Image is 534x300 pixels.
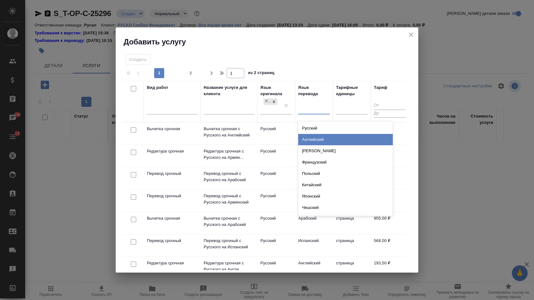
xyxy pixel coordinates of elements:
div: Русский [298,123,393,134]
div: Вид работ [147,84,168,91]
p: Редактура срочная [147,260,197,266]
p: Перевод срочный с Русского на Арабский [204,170,254,183]
td: 955,00 ₽ [371,212,409,234]
td: Английский [295,123,333,145]
p: Перевод срочный [147,193,197,199]
p: Перевод срочный с Русского на Армянский [204,193,254,205]
div: Китайский [298,179,393,191]
td: Русский [257,123,295,145]
td: Русский [257,257,295,279]
div: Английский [298,134,393,145]
div: Язык перевода [298,84,330,97]
div: Польский [298,168,393,179]
span: из 2 страниц [248,69,275,78]
td: Русский [257,212,295,234]
td: Испанский [295,234,333,257]
button: close [406,30,416,39]
p: Редактура срочная с Русского на Армян... [204,148,254,161]
p: Редактура срочная [147,148,197,154]
div: Японский [298,191,393,202]
div: Русский [264,98,270,105]
td: 193,50 ₽ [371,257,409,279]
span: 2 [186,70,196,76]
td: Армянский [295,190,333,212]
div: Сербский [298,213,393,225]
td: Русский [257,234,295,257]
div: [PERSON_NAME] [298,145,393,157]
p: Перевод срочный [147,170,197,177]
div: Чешский [298,202,393,213]
p: Редактура срочная с Русского на Англи... [204,260,254,273]
td: 568,00 ₽ [371,234,409,257]
td: страница [333,234,371,257]
h2: Добавить услугу [124,37,418,47]
p: Вычитка срочная с Русского на Английский [204,126,254,138]
td: страница [333,212,371,234]
p: Перевод срочный с Русского на Испанский [204,238,254,250]
p: Перевод срочный [147,238,197,244]
input: От [374,102,405,110]
td: Арабский [295,167,333,189]
div: Французский [298,157,393,168]
div: Русский [263,98,278,106]
td: страница [333,257,371,279]
div: Тариф [374,84,387,91]
td: Английский [295,257,333,279]
p: Вычитка срочная с Русского на Арабский [204,215,254,228]
td: Арабский [295,212,333,234]
div: Тарифные единицы [336,84,368,97]
input: До [374,110,405,118]
td: Русский [257,190,295,212]
td: Армянский [295,145,333,167]
p: Вычитка срочная [147,126,197,132]
p: Вычитка срочная [147,215,197,222]
button: 2 [186,68,196,78]
td: Русский [257,145,295,167]
td: Русский [257,167,295,189]
div: Язык оригинала [260,84,292,97]
div: Название услуги для клиента [204,84,254,97]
